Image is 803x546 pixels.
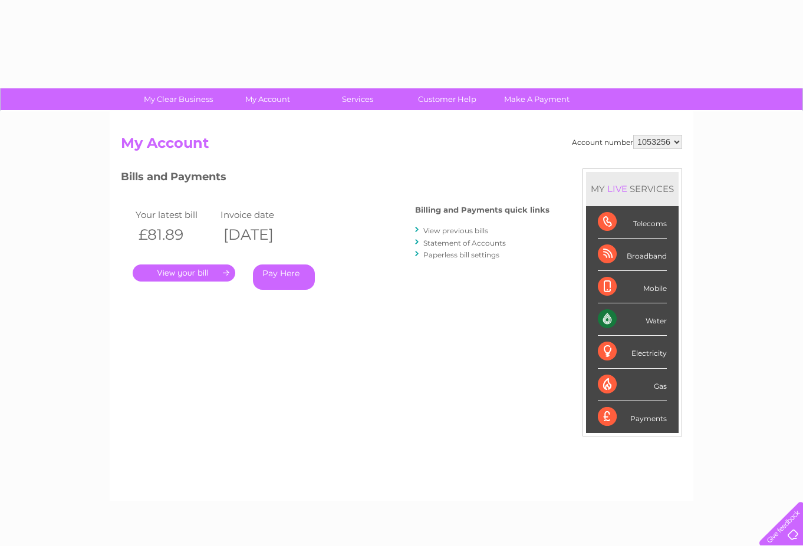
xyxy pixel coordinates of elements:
[572,135,682,149] div: Account number
[605,183,630,194] div: LIVE
[423,239,506,247] a: Statement of Accounts
[598,401,667,433] div: Payments
[598,336,667,368] div: Electricity
[598,271,667,303] div: Mobile
[309,88,406,110] a: Services
[133,223,218,247] th: £81.89
[253,264,315,290] a: Pay Here
[133,264,235,282] a: .
[399,88,496,110] a: Customer Help
[488,88,585,110] a: Make A Payment
[598,206,667,239] div: Telecoms
[130,88,227,110] a: My Clear Business
[133,207,218,223] td: Your latest bill
[423,226,488,235] a: View previous bills
[423,250,499,259] a: Paperless bill settings
[586,172,679,206] div: MY SERVICES
[121,168,549,189] h3: Bills and Payments
[598,369,667,401] div: Gas
[219,88,317,110] a: My Account
[218,207,302,223] td: Invoice date
[121,135,682,157] h2: My Account
[598,239,667,271] div: Broadband
[598,303,667,336] div: Water
[218,223,302,247] th: [DATE]
[415,206,549,214] h4: Billing and Payments quick links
